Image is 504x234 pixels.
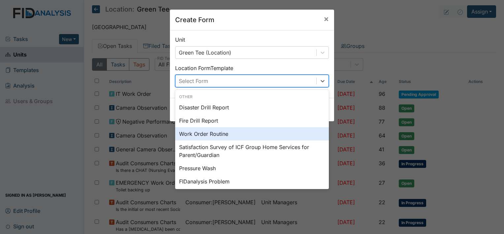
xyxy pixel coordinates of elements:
div: Fire Drill Report [175,114,329,127]
label: Location Form Template [175,64,233,72]
div: Pressure Wash [175,162,329,175]
div: Other [175,94,329,100]
div: Select Form [179,77,208,85]
h5: Create Form [175,15,214,25]
label: Unit [175,36,185,44]
div: Green Tee (Location) [179,49,231,57]
button: Close [318,10,334,28]
span: × [324,14,329,23]
div: Work Order Routine [175,127,329,140]
div: HVAC PM [175,188,329,201]
div: Disaster Drill Report [175,101,329,114]
div: FIDanalysis Problem [175,175,329,188]
div: Satisfaction Survey of ICF Group Home Services for Parent/Guardian [175,140,329,162]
